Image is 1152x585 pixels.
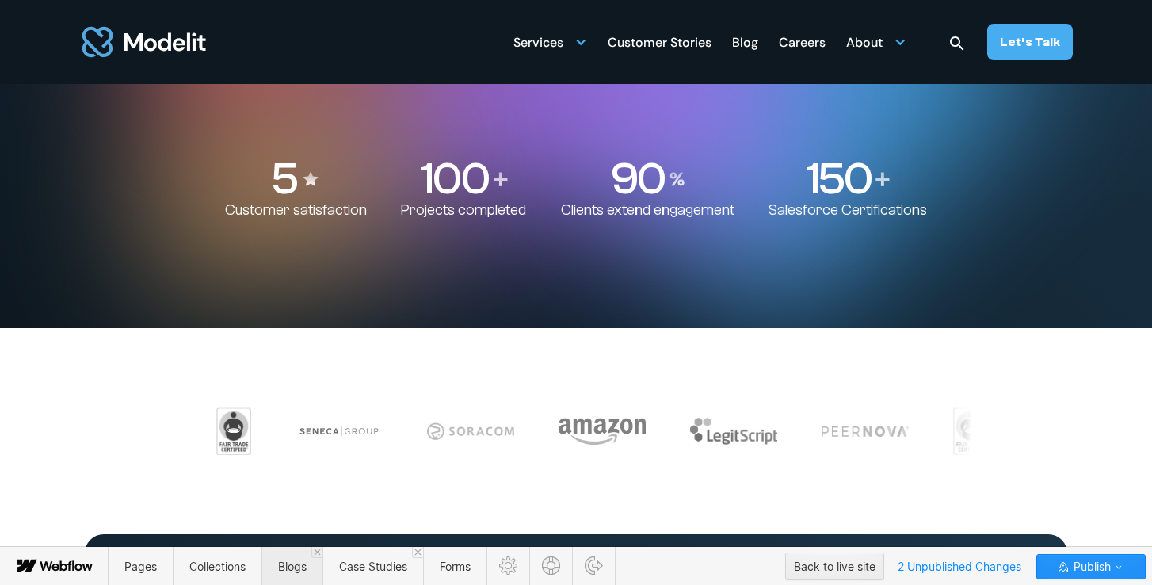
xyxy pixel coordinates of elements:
[225,201,367,220] p: Customer satisfaction
[311,547,322,558] a: Close 'Blogs' tab
[875,172,890,186] img: Plus
[513,29,563,59] div: Services
[785,552,884,580] button: Back to live site
[189,560,246,573] span: Collections
[669,172,685,186] img: Percentage
[1070,555,1111,579] span: Publish
[412,547,423,558] a: Close 'Case Studies' tab
[494,172,508,186] img: Plus
[513,26,587,57] div: Services
[610,156,664,201] p: 90
[401,201,526,220] p: Projects completed
[420,156,489,201] p: 100
[440,560,471,573] span: Forms
[339,560,407,573] span: Case Studies
[1000,33,1060,51] div: Let’s Talk
[561,201,734,220] p: Clients extend engagement
[1036,554,1146,579] button: Publish
[806,156,872,201] p: 150
[278,560,307,573] span: Blogs
[301,170,320,189] img: Stars
[987,24,1073,60] a: Let’s Talk
[79,17,209,67] a: home
[608,26,711,57] a: Customer Stories
[732,29,758,59] div: Blog
[769,201,927,220] p: Salesforce Certifications
[794,555,875,579] div: Back to live site
[608,29,711,59] div: Customer Stories
[891,554,1028,579] span: 2 Unpublished Changes
[124,560,157,573] span: Pages
[846,29,883,59] div: About
[732,26,758,57] a: Blog
[79,17,209,67] img: modelit logo
[779,29,826,59] div: Careers
[846,26,906,57] div: About
[779,26,826,57] a: Careers
[271,156,296,201] p: 5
